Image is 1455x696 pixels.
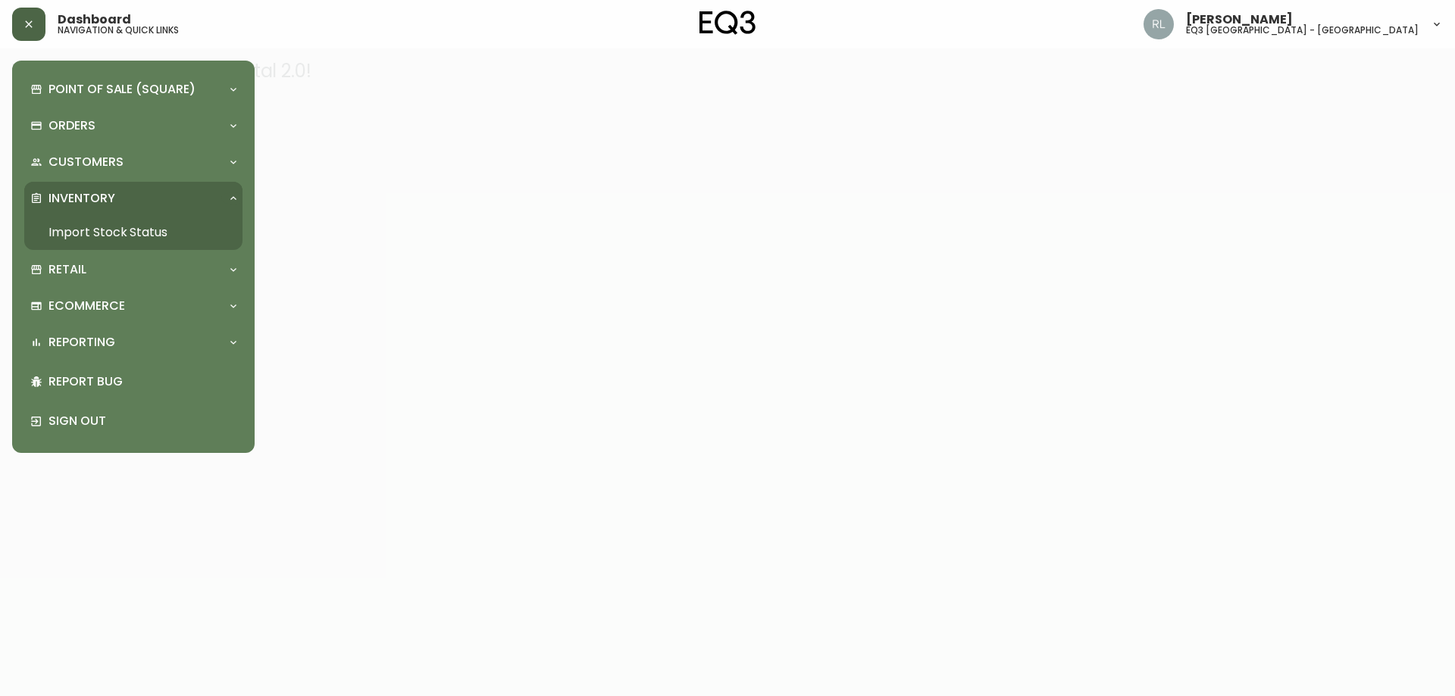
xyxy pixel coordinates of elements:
[48,334,115,351] p: Reporting
[48,190,115,207] p: Inventory
[58,14,131,26] span: Dashboard
[48,413,236,429] p: Sign Out
[699,11,756,35] img: logo
[24,145,242,179] div: Customers
[24,182,242,215] div: Inventory
[24,73,242,106] div: Point of Sale (Square)
[1186,14,1293,26] span: [PERSON_NAME]
[1186,26,1419,35] h5: eq3 [GEOGRAPHIC_DATA] - [GEOGRAPHIC_DATA]
[24,215,242,250] a: Import Stock Status
[48,373,236,390] p: Report Bug
[24,289,242,323] div: Ecommerce
[58,26,179,35] h5: navigation & quick links
[48,154,124,170] p: Customers
[48,261,86,278] p: Retail
[1144,9,1174,39] img: 91cc3602ba8cb70ae1ccf1ad2913f397
[48,81,196,98] p: Point of Sale (Square)
[48,298,125,314] p: Ecommerce
[24,362,242,401] div: Report Bug
[24,401,242,441] div: Sign Out
[24,253,242,286] div: Retail
[24,109,242,142] div: Orders
[48,117,95,134] p: Orders
[24,326,242,359] div: Reporting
